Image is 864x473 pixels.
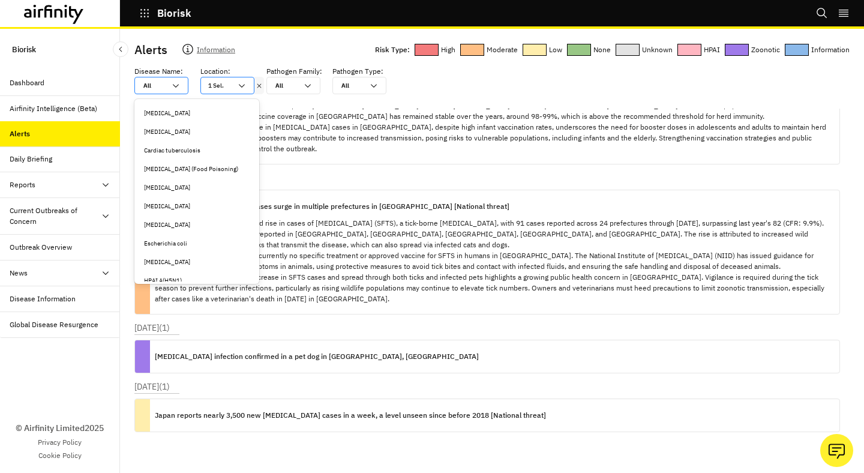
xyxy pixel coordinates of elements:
p: Biorisk [12,38,36,61]
div: Escherichia coli [144,239,250,248]
button: Ask our analysts [820,434,853,467]
p: [MEDICAL_DATA] infection confirmed in a pet dog in [GEOGRAPHIC_DATA], [GEOGRAPHIC_DATA] [155,350,479,363]
p: As of [DATE], [GEOGRAPHIC_DATA] has reported 43,728 [MEDICAL_DATA] cases, a significant increase ... [155,79,830,154]
div: Dashboard [10,77,44,88]
div: [MEDICAL_DATA] [144,258,250,267]
div: Reports [10,179,35,190]
div: [MEDICAL_DATA] [144,202,250,211]
p: Pathogen Family : [266,66,322,77]
p: Disease Name : [134,66,183,77]
div: [MEDICAL_DATA] [144,109,250,118]
p: © Airfinity Limited 2025 [16,422,104,435]
button: Close Sidebar [113,41,128,57]
div: HPAI A(H5N1) [144,276,250,285]
p: Japan has seen a record rise in cases of [MEDICAL_DATA] (SFTS), a tick-borne [MEDICAL_DATA], with... [155,218,830,304]
div: Airfinity Intelligence (Beta) [10,103,97,114]
div: Alerts [10,128,30,139]
p: Information [197,43,235,60]
button: Search [816,3,828,23]
div: [MEDICAL_DATA] [144,220,250,229]
div: [MEDICAL_DATA] [144,183,250,192]
div: 1 Sel. [201,77,237,94]
div: Daily Briefing [10,154,52,164]
button: Biorisk [139,3,191,23]
p: Risk Type: [375,43,410,56]
p: HPAI [704,43,720,56]
div: Global Disease Resurgence [10,319,98,330]
p: High [441,43,455,56]
p: Low [549,43,562,56]
p: Alerts [134,41,167,59]
p: Moderate [487,43,518,56]
p: Japan reports nearly 3,500 new [MEDICAL_DATA] cases in a week, a level unseen since before 2018 [... [155,409,546,422]
p: [DATE] ( 1 ) [134,381,170,393]
div: Disease Information [10,294,76,304]
a: Cookie Policy [38,450,82,461]
div: Current Outbreaks of Concern [10,205,101,227]
p: Location : [200,66,230,77]
div: Outbreak Overview [10,242,72,253]
p: Zoonotic [751,43,780,56]
p: Tick-borne [MEDICAL_DATA] cases surge in multiple prefectures in [GEOGRAPHIC_DATA] [National threat] [155,200,509,213]
div: [MEDICAL_DATA] [144,127,250,136]
p: Pathogen Type : [332,66,383,77]
p: None [593,43,611,56]
p: [DATE] ( 1 ) [134,322,170,334]
div: News [10,268,28,279]
p: Biorisk [157,8,191,19]
p: Unknown [642,43,673,56]
div: [MEDICAL_DATA] (Food Poisoning) [144,164,250,173]
div: Cardiac tuberculosis [144,146,250,155]
a: Privacy Policy [38,437,82,448]
p: Information [811,43,850,56]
